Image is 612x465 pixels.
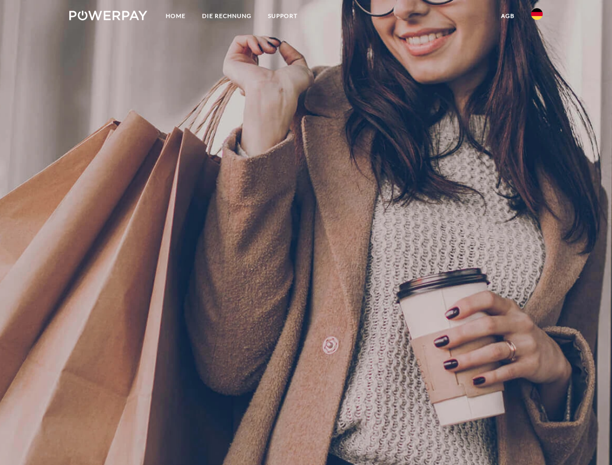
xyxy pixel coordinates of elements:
[260,7,306,25] a: SUPPORT
[493,7,523,25] a: agb
[531,8,543,20] img: de
[157,7,194,25] a: Home
[69,11,147,20] img: logo-powerpay-white.svg
[194,7,260,25] a: DIE RECHNUNG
